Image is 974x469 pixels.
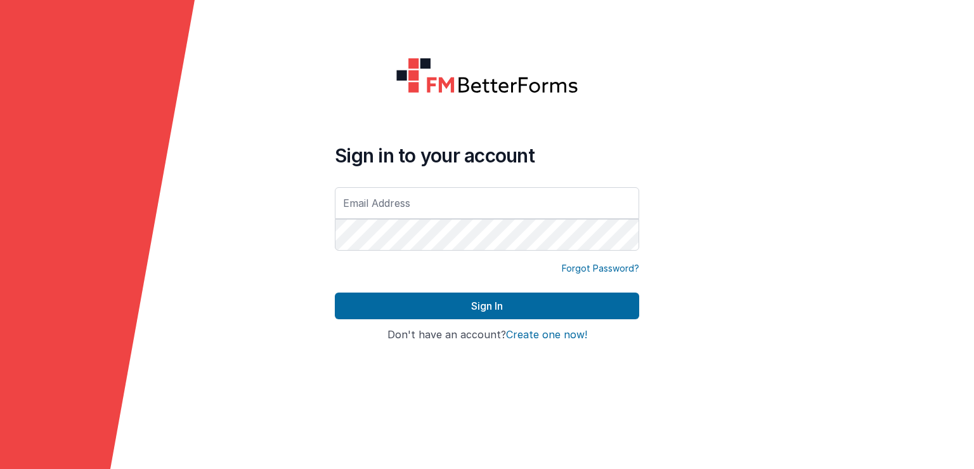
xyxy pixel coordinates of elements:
[335,144,639,167] h4: Sign in to your account
[335,293,639,319] button: Sign In
[335,329,639,341] h4: Don't have an account?
[562,262,639,275] a: Forgot Password?
[506,329,587,341] button: Create one now!
[335,187,639,219] input: Email Address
